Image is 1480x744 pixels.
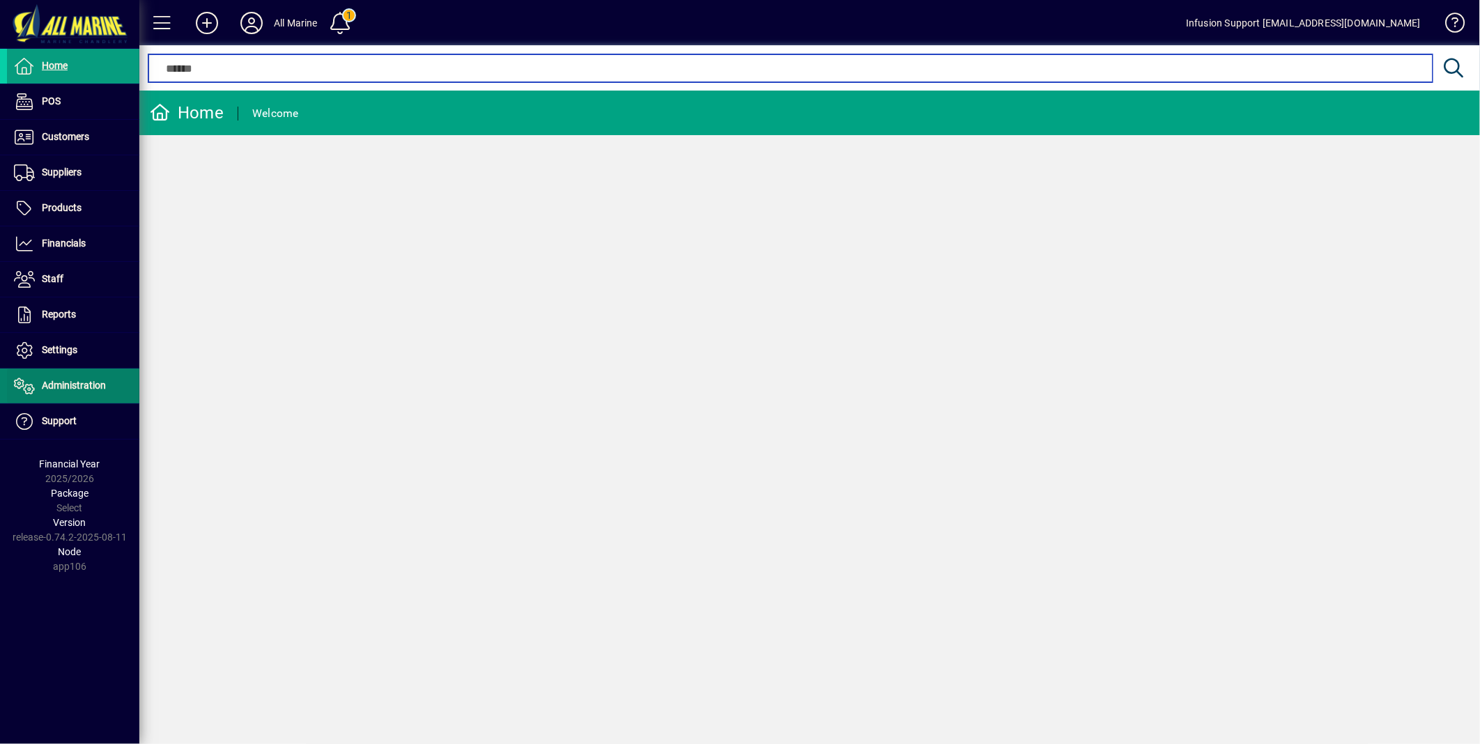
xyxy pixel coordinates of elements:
[42,415,77,426] span: Support
[42,380,106,391] span: Administration
[59,546,82,557] span: Node
[51,488,88,499] span: Package
[1186,12,1421,34] div: Infusion Support [EMAIL_ADDRESS][DOMAIN_NAME]
[7,155,139,190] a: Suppliers
[229,10,274,36] button: Profile
[7,262,139,297] a: Staff
[42,238,86,249] span: Financials
[7,297,139,332] a: Reports
[7,226,139,261] a: Financials
[40,458,100,470] span: Financial Year
[7,404,139,439] a: Support
[42,95,61,107] span: POS
[42,202,82,213] span: Products
[54,517,86,528] span: Version
[7,84,139,119] a: POS
[7,333,139,368] a: Settings
[185,10,229,36] button: Add
[42,60,68,71] span: Home
[42,344,77,355] span: Settings
[42,273,63,284] span: Staff
[274,12,318,34] div: All Marine
[252,102,299,125] div: Welcome
[42,166,82,178] span: Suppliers
[42,309,76,320] span: Reports
[7,191,139,226] a: Products
[7,369,139,403] a: Administration
[1435,3,1463,48] a: Knowledge Base
[42,131,89,142] span: Customers
[7,120,139,155] a: Customers
[150,102,224,124] div: Home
